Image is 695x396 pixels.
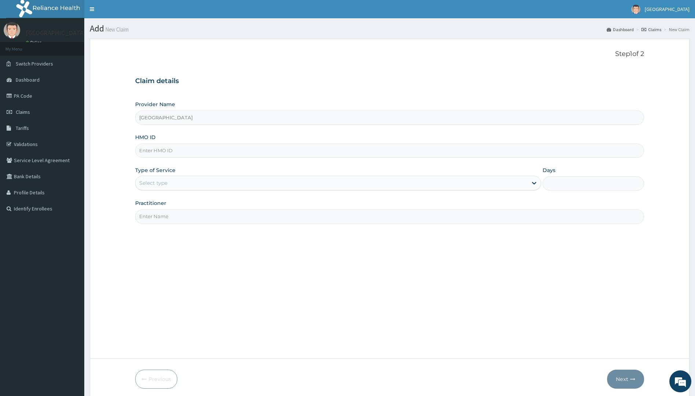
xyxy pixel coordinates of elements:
h1: Add [90,24,690,33]
h3: Claim details [135,77,644,85]
p: Step 1 of 2 [135,50,644,58]
li: New Claim [662,26,690,33]
a: Dashboard [607,26,634,33]
a: Claims [642,26,661,33]
input: Enter HMO ID [135,143,644,158]
a: Online [26,40,43,45]
input: Enter Name [135,209,644,224]
span: Dashboard [16,76,40,83]
button: Previous [135,370,177,389]
label: Provider Name [135,101,175,108]
label: Practitioner [135,199,166,207]
button: Next [607,370,644,389]
label: Days [543,167,555,174]
p: [GEOGRAPHIC_DATA] [26,30,86,36]
span: Tariffs [16,125,29,131]
img: User Image [631,5,640,14]
div: Select type [139,179,167,187]
span: [GEOGRAPHIC_DATA] [645,6,690,12]
img: User Image [4,22,20,38]
label: Type of Service [135,167,175,174]
span: Switch Providers [16,60,53,67]
span: Claims [16,109,30,115]
small: New Claim [104,27,129,32]
label: HMO ID [135,134,156,141]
